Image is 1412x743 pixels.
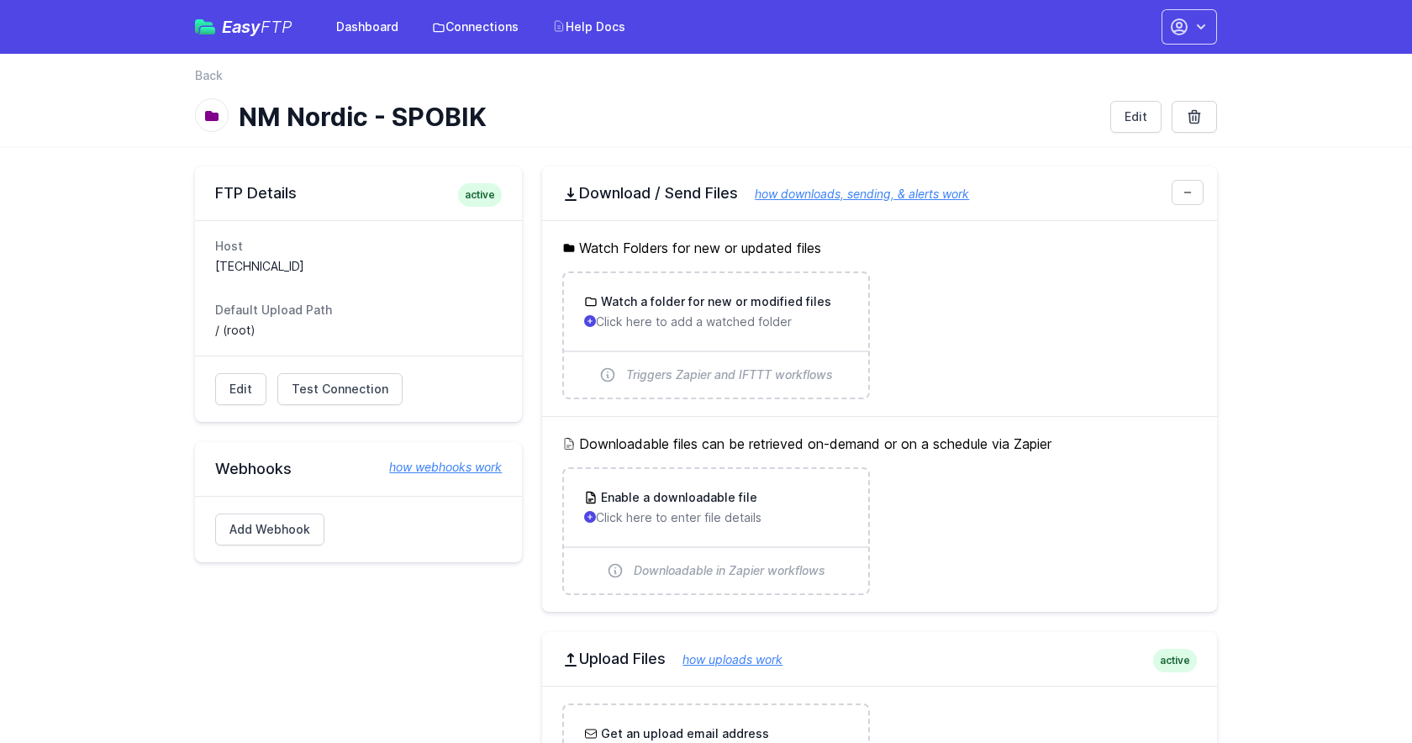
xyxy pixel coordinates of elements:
[215,322,502,339] dd: / (root)
[598,725,769,742] h3: Get an upload email address
[598,293,831,310] h3: Watch a folder for new or modified files
[598,489,757,506] h3: Enable a downloadable file
[326,12,408,42] a: Dashboard
[261,17,292,37] span: FTP
[195,18,292,35] a: EasyFTP
[584,314,847,330] p: Click here to add a watched folder
[458,183,502,207] span: active
[195,67,223,84] a: Back
[372,459,502,476] a: how webhooks work
[215,459,502,479] h2: Webhooks
[215,302,502,319] dt: Default Upload Path
[564,273,867,398] a: Watch a folder for new or modified files Click here to add a watched folder Triggers Zapier and I...
[562,183,1197,203] h2: Download / Send Files
[292,381,388,398] span: Test Connection
[1110,101,1162,133] a: Edit
[195,19,215,34] img: easyftp_logo.png
[666,652,782,667] a: how uploads work
[562,434,1197,454] h5: Downloadable files can be retrieved on-demand or on a schedule via Zapier
[215,183,502,203] h2: FTP Details
[634,562,825,579] span: Downloadable in Zapier workflows
[239,102,1097,132] h1: NM Nordic - SPOBIK
[626,366,833,383] span: Triggers Zapier and IFTTT workflows
[564,469,867,593] a: Enable a downloadable file Click here to enter file details Downloadable in Zapier workflows
[562,649,1197,669] h2: Upload Files
[1153,649,1197,672] span: active
[562,238,1197,258] h5: Watch Folders for new or updated files
[584,509,847,526] p: Click here to enter file details
[542,12,635,42] a: Help Docs
[422,12,529,42] a: Connections
[215,373,266,405] a: Edit
[738,187,969,201] a: how downloads, sending, & alerts work
[277,373,403,405] a: Test Connection
[215,238,502,255] dt: Host
[215,258,502,275] dd: [TECHNICAL_ID]
[222,18,292,35] span: Easy
[215,514,324,545] a: Add Webhook
[195,67,1217,94] nav: Breadcrumb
